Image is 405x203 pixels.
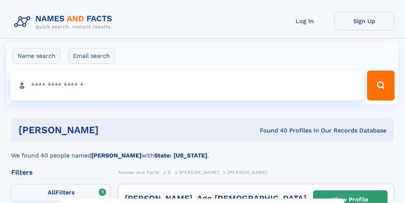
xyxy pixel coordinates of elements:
[154,152,207,159] b: State: [US_STATE]
[179,127,387,135] div: Found 40 Profiles In Our Records Database
[179,170,219,175] span: [PERSON_NAME]
[125,194,306,203] a: [PERSON_NAME], Age [DEMOGRAPHIC_DATA]
[11,184,111,202] label: Filters
[13,48,60,64] label: Name search
[91,152,141,159] b: [PERSON_NAME]
[334,12,394,30] a: Sign Up
[227,170,267,175] span: [PERSON_NAME]
[11,12,118,32] img: Logo Names and Facts
[68,48,115,64] label: Email search
[168,170,171,175] span: S
[11,142,394,160] div: We found 40 people named with .
[48,189,55,196] span: All
[275,12,334,30] a: Log In
[179,168,219,177] a: [PERSON_NAME]
[11,169,111,176] div: Filters
[19,125,179,135] h1: [PERSON_NAME]
[118,168,159,177] a: Names and Facts
[168,168,171,177] a: S
[10,71,364,100] input: search input
[367,71,395,100] button: Search Button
